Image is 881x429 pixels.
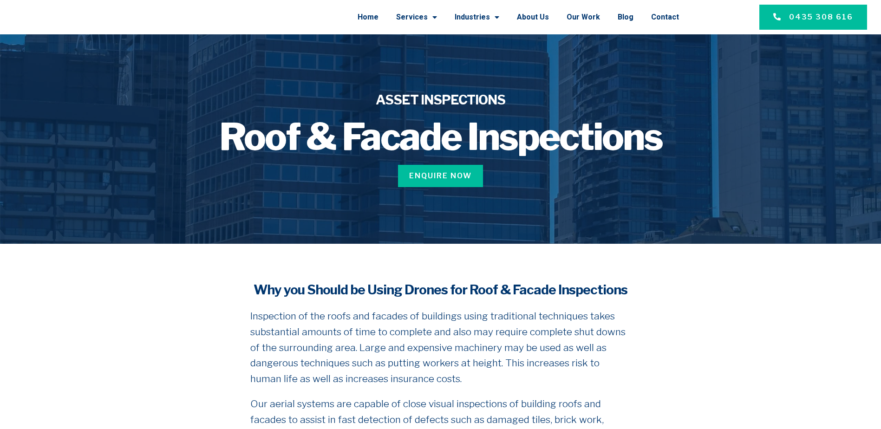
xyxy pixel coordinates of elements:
[250,281,631,299] h4: Why you Should be Using Drones for Roof & Facade Inspections
[651,5,679,29] a: Contact
[517,5,549,29] a: About Us
[398,165,483,187] a: Enquire Now
[28,7,124,28] img: Final-Logo copy
[455,5,499,29] a: Industries
[567,5,600,29] a: Our Work
[409,170,472,182] span: Enquire Now
[759,5,867,30] a: 0435 308 616
[163,91,718,109] h4: ASSET INSPECTIONS
[358,5,379,29] a: Home
[396,5,437,29] a: Services
[250,308,631,386] p: Inspection of the roofs and facades of buildings using traditional techniques takes substantial a...
[150,5,679,29] nav: Menu
[789,12,853,23] span: 0435 308 616
[618,5,633,29] a: Blog
[163,118,718,156] h1: Roof & Facade Inspections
